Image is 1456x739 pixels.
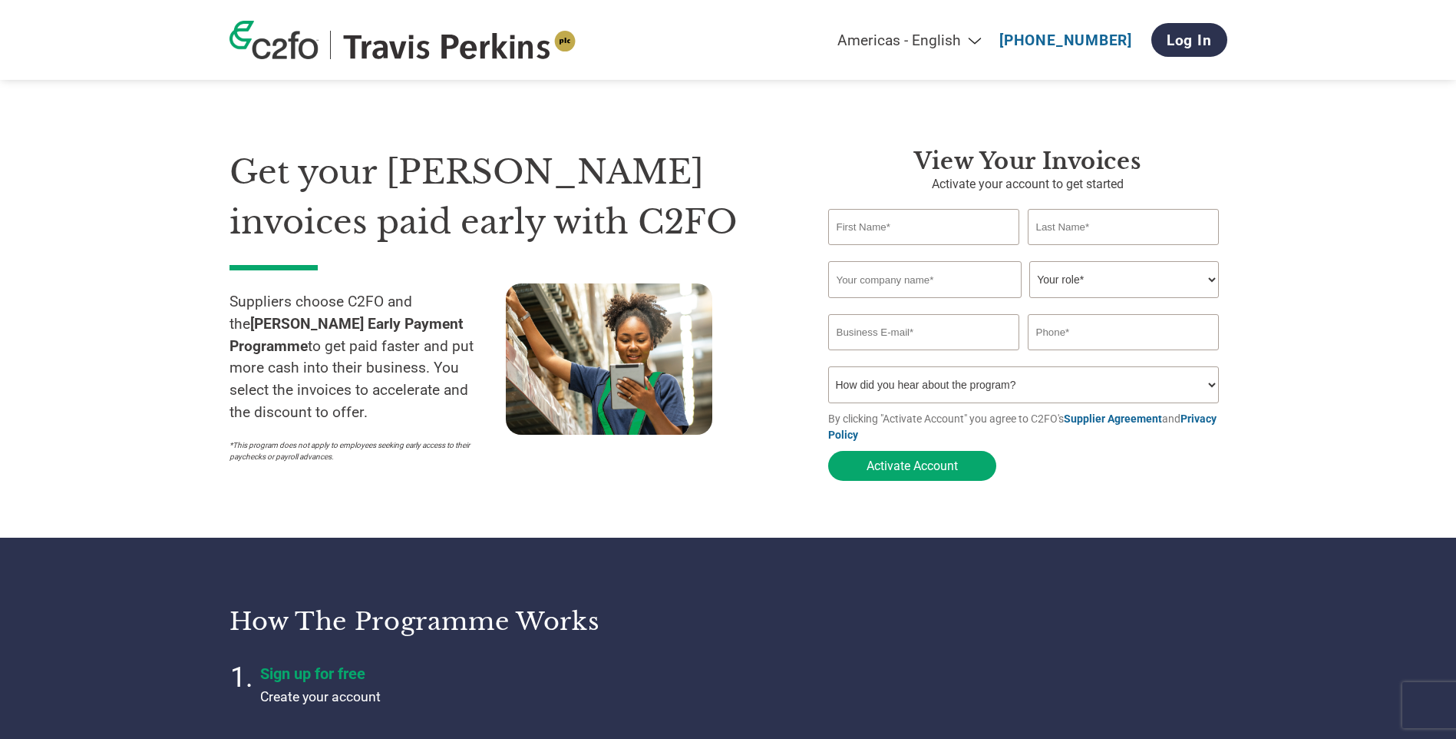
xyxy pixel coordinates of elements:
[342,31,576,59] img: Travis Perkins
[1151,23,1227,57] a: Log In
[999,31,1132,49] a: [PHONE_NUMBER]
[828,147,1227,175] h3: View your invoices
[260,664,644,683] h4: Sign up for free
[1028,209,1220,245] input: Last Name*
[260,687,644,707] p: Create your account
[828,411,1227,443] p: By clicking "Activate Account" you agree to C2FO's and
[229,291,506,424] p: Suppliers choose C2FO and the to get paid faster and put more cash into their business. You selec...
[1064,413,1162,425] a: Supplier Agreement
[229,21,319,59] img: c2fo logo
[828,300,1220,308] div: Invalid company name or company name is too long
[229,147,782,247] h1: Get your [PERSON_NAME] invoices paid early with C2FO
[1028,314,1220,350] input: Phone*
[828,413,1217,441] a: Privacy Policy
[828,209,1020,245] input: First Name*
[828,175,1227,194] p: Activate your account to get started
[828,352,1020,360] div: Inavlid Email Address
[506,283,712,435] img: supply chain worker
[229,439,490,462] p: *This program does not apply to employees seeking early access to their paychecks or payroll adva...
[828,247,1020,255] div: Invalid first name or first name is too long
[1028,352,1220,360] div: Inavlid Phone Number
[1029,261,1219,298] select: Title/Role
[229,315,464,355] strong: [PERSON_NAME] Early Payment Programme
[828,451,996,481] button: Activate Account
[229,606,709,637] h3: How the programme works
[828,314,1020,350] input: Invalid Email format
[828,261,1022,298] input: Your company name*
[1028,247,1220,255] div: Invalid last name or last name is too long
